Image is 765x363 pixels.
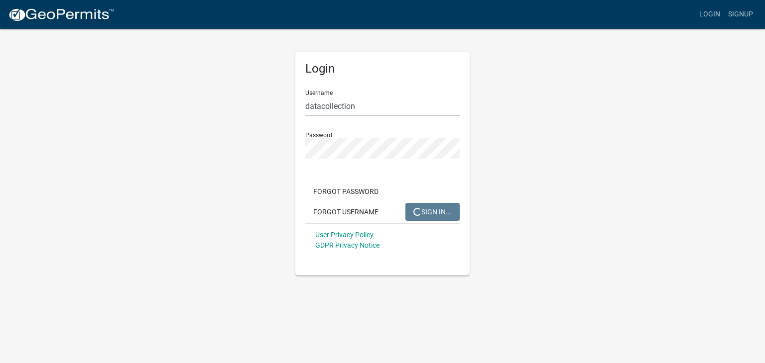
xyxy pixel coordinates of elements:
a: GDPR Privacy Notice [315,241,380,249]
h5: Login [305,62,460,76]
button: Forgot Password [305,182,386,200]
a: Login [695,5,724,24]
button: SIGN IN... [405,203,460,221]
span: SIGN IN... [413,207,452,215]
a: Signup [724,5,757,24]
button: Forgot Username [305,203,386,221]
a: User Privacy Policy [315,231,374,239]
